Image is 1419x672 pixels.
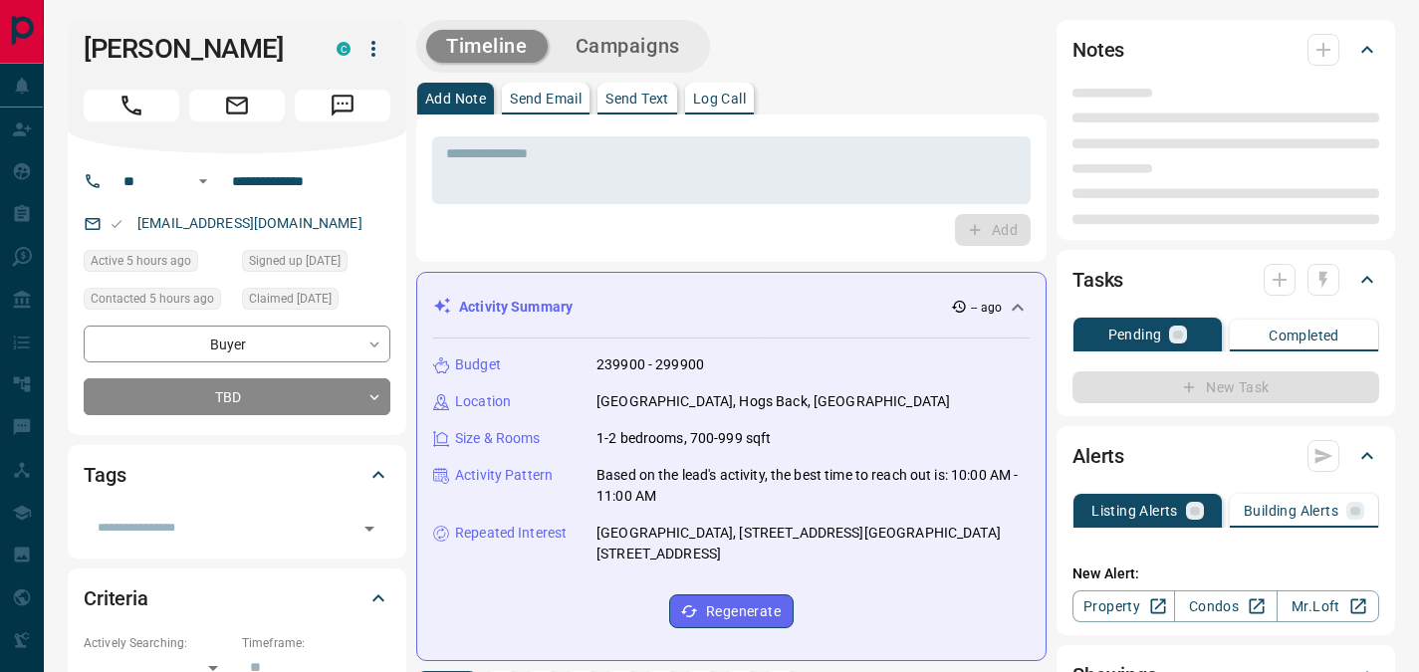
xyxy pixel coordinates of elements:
p: Send Text [605,92,669,106]
p: Send Email [510,92,582,106]
p: Pending [1108,328,1162,341]
h1: [PERSON_NAME] [84,33,307,65]
p: Budget [455,354,501,375]
p: 1-2 bedrooms, 700-999 sqft [596,428,771,449]
div: Activity Summary-- ago [433,289,1030,326]
h2: Criteria [84,582,148,614]
p: -- ago [971,299,1002,317]
div: Mon Jun 23 2025 [242,250,390,278]
p: Repeated Interest [455,523,567,544]
div: Tags [84,451,390,499]
p: Actively Searching: [84,634,232,652]
p: 239900 - 299900 [596,354,704,375]
a: Mr.Loft [1277,590,1379,622]
svg: Email Valid [110,217,123,231]
p: [GEOGRAPHIC_DATA], [STREET_ADDRESS][GEOGRAPHIC_DATA][STREET_ADDRESS] [596,523,1030,564]
p: Activity Pattern [455,465,553,486]
span: Signed up [DATE] [249,251,341,271]
h2: Tasks [1072,264,1123,296]
div: Alerts [1072,432,1379,480]
span: Contacted 5 hours ago [91,289,214,309]
div: Buyer [84,326,390,362]
h2: Alerts [1072,440,1124,472]
div: Tue Aug 05 2025 [242,288,390,316]
div: Sun Aug 17 2025 [84,250,232,278]
button: Campaigns [556,30,700,63]
p: Timeframe: [242,634,390,652]
span: Call [84,90,179,121]
button: Regenerate [669,594,794,628]
div: condos.ca [337,42,351,56]
div: Tasks [1072,256,1379,304]
p: Listing Alerts [1091,504,1178,518]
h2: Notes [1072,34,1124,66]
button: Open [355,515,383,543]
p: Location [455,391,511,412]
p: Add Note [425,92,486,106]
span: Email [189,90,285,121]
button: Open [191,169,215,193]
div: Criteria [84,574,390,622]
p: Log Call [693,92,746,106]
a: [EMAIL_ADDRESS][DOMAIN_NAME] [137,215,362,231]
span: Message [295,90,390,121]
div: Sun Aug 17 2025 [84,288,232,316]
div: Notes [1072,26,1379,74]
p: Completed [1269,329,1339,342]
p: [GEOGRAPHIC_DATA], Hogs Back, [GEOGRAPHIC_DATA] [596,391,950,412]
span: Active 5 hours ago [91,251,191,271]
p: Activity Summary [459,297,573,318]
a: Condos [1174,590,1277,622]
span: Claimed [DATE] [249,289,332,309]
div: TBD [84,378,390,415]
a: Property [1072,590,1175,622]
h2: Tags [84,459,125,491]
p: Size & Rooms [455,428,541,449]
p: Based on the lead's activity, the best time to reach out is: 10:00 AM - 11:00 AM [596,465,1030,507]
button: Timeline [426,30,548,63]
p: Building Alerts [1244,504,1338,518]
p: New Alert: [1072,563,1379,584]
